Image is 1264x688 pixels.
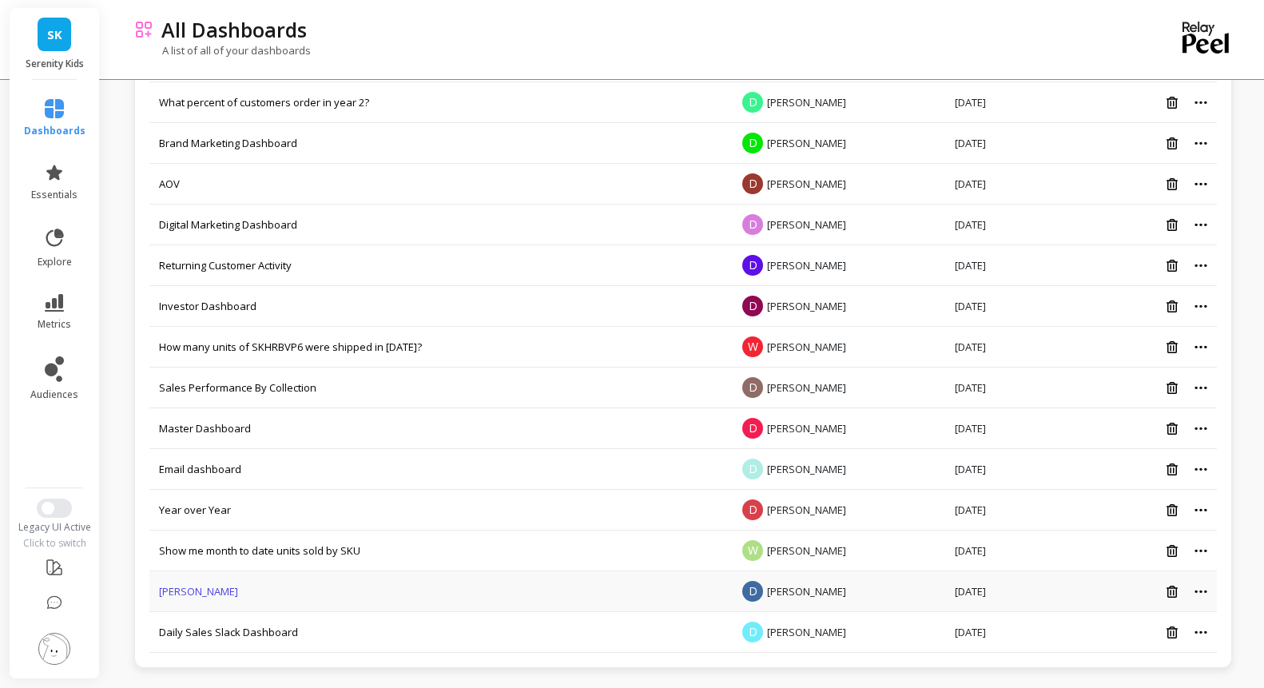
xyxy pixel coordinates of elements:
td: [DATE] [945,286,1087,327]
span: explore [38,256,72,268]
span: [PERSON_NAME] [767,299,846,313]
a: Sales Performance By Collection [159,380,316,395]
td: [DATE] [945,368,1087,408]
a: Daily Sales Slack Dashboard [159,625,298,639]
a: Email dashboard [159,462,241,476]
span: [PERSON_NAME] [767,177,846,191]
span: [PERSON_NAME] [767,340,846,354]
a: How many units of SKHRBVP6 were shipped in [DATE]? [159,340,422,354]
td: [DATE] [945,82,1087,123]
span: D [742,622,763,642]
span: D [742,581,763,602]
a: Returning Customer Activity [159,258,292,272]
td: [DATE] [945,327,1087,368]
span: [PERSON_NAME] [767,625,846,639]
span: D [742,418,763,439]
p: All Dashboards [161,16,307,43]
span: essentials [31,189,78,201]
div: Legacy UI Active [8,521,101,534]
td: [DATE] [945,490,1087,531]
span: [PERSON_NAME] [767,584,846,599]
td: [DATE] [945,164,1087,205]
td: [DATE] [945,449,1087,490]
td: [DATE] [945,408,1087,449]
td: [DATE] [945,205,1087,245]
span: D [742,133,763,153]
span: SK [47,26,62,44]
span: W [742,336,763,357]
span: [PERSON_NAME] [767,136,846,150]
div: Click to switch [8,537,101,550]
img: profile picture [38,633,70,665]
td: [DATE] [945,245,1087,286]
td: [DATE] [945,123,1087,164]
span: [PERSON_NAME] [767,503,846,517]
span: D [742,459,763,479]
span: [PERSON_NAME] [767,95,846,109]
p: A list of all of your dashboards [134,43,311,58]
span: D [742,377,763,398]
span: [PERSON_NAME] [767,421,846,435]
button: Switch to New UI [37,499,72,518]
a: Investor Dashboard [159,299,256,313]
span: D [742,499,763,520]
td: [DATE] [945,571,1087,612]
span: [PERSON_NAME] [767,543,846,558]
p: Serenity Kids [26,58,84,70]
td: [DATE] [945,531,1087,571]
a: Brand Marketing Dashboard [159,136,297,150]
td: [DATE] [945,612,1087,653]
span: [PERSON_NAME] [767,258,846,272]
span: [PERSON_NAME] [767,217,846,232]
span: [PERSON_NAME] [767,380,846,395]
a: [PERSON_NAME] [159,584,238,599]
span: dashboards [24,125,85,137]
span: D [742,92,763,113]
a: Year over Year [159,503,231,517]
a: AOV [159,177,180,191]
span: [PERSON_NAME] [767,462,846,476]
img: header icon [134,20,153,39]
a: Digital Marketing Dashboard [159,217,297,232]
a: What percent of customers order in year 2? [159,95,369,109]
span: metrics [38,318,71,331]
span: D [742,255,763,276]
a: Show me month to date units sold by SKU [159,543,360,558]
a: Master Dashboard [159,421,251,435]
span: D [742,214,763,235]
span: audiences [30,388,78,401]
span: W [742,540,763,561]
span: D [742,296,763,316]
span: D [742,173,763,194]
